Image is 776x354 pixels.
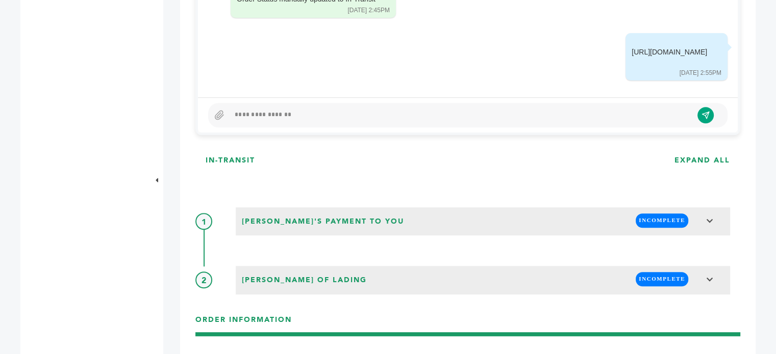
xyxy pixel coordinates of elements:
div: [URL][DOMAIN_NAME] [632,47,707,67]
span: [PERSON_NAME] of Lading [239,272,370,288]
div: [DATE] 2:45PM [347,6,389,15]
h3: IN-TRANSIT [206,155,255,166]
div: [DATE] 2:55PM [680,69,721,77]
span: INCOMPLETE [636,272,688,286]
span: INCOMPLETE [636,213,688,227]
span: [PERSON_NAME]'s Payment to You [239,213,407,230]
h3: EXPAND ALL [674,155,730,166]
h3: ORDER INFORMATION [195,315,740,333]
